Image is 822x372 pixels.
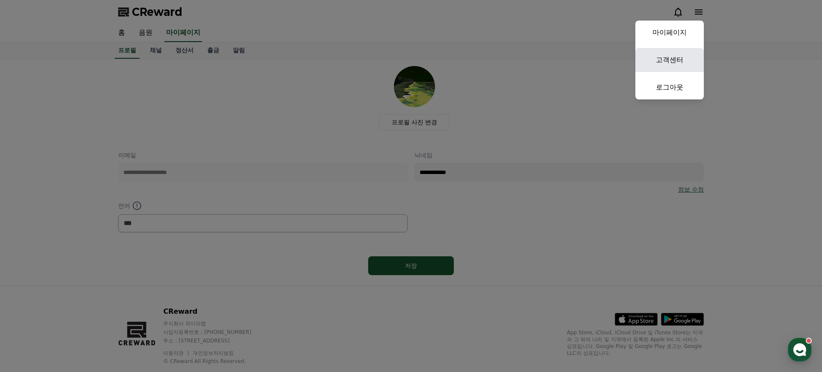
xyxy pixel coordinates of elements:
[635,48,704,72] a: 고객센터
[27,285,32,291] span: 홈
[635,75,704,99] a: 로그아웃
[635,21,704,99] button: 마이페이지 고객센터 로그아웃
[110,272,164,293] a: 설정
[132,285,143,291] span: 설정
[635,21,704,45] a: 마이페이지
[57,272,110,293] a: 대화
[3,272,57,293] a: 홈
[78,285,89,292] span: 대화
